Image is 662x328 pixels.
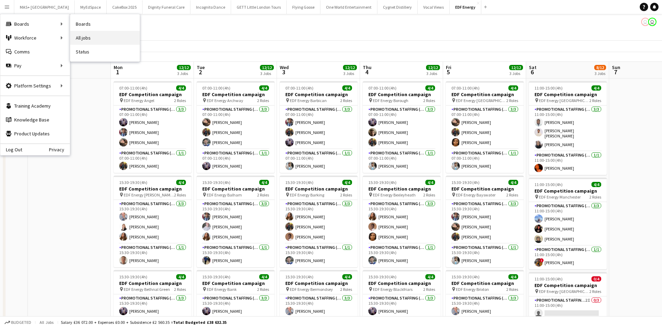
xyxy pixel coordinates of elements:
h3: EDF Competition campaign [529,91,607,98]
span: 4/4 [591,182,601,187]
app-card-role: Promotional Staffing (Flyering Staff)3/315:30-19:30 (4h)[PERSON_NAME][PERSON_NAME][PERSON_NAME] [197,200,275,244]
span: 2 Roles [423,192,435,197]
h3: EDF Competition campaign [529,282,607,288]
div: 15:30-19:30 (4h)4/4EDF Competition campaign EDF Energy Bexleyheath2 RolesPromotional Staffing (Fl... [363,176,441,267]
span: 11:00-15:00 (4h) [534,85,563,91]
div: 3 Jobs [177,71,190,76]
span: 5 [445,68,451,76]
span: 3 [279,68,289,76]
span: 0/4 [591,276,601,281]
span: 07:00-11:00 (4h) [451,85,480,91]
app-card-role: Promotional Staffing (Flyering Staff)3/307:00-11:00 (4h)[PERSON_NAME][PERSON_NAME][PERSON_NAME] [197,106,275,149]
button: MyEdSpace [75,0,107,14]
app-job-card: 11:00-15:00 (4h)4/4EDF Competition campaign EDF Energy Manchester2 RolesPromotional Staffing (Fly... [529,178,607,269]
app-card-role: Promotional Staffing (Flyering Staff)3/315:30-19:30 (4h)[PERSON_NAME][PERSON_NAME][PERSON_NAME] [363,200,441,244]
span: 2 Roles [589,289,601,294]
app-card-role: Promotional Staffing (Team Leader)1/107:00-11:00 (4h)[PERSON_NAME] [446,149,524,173]
span: 12/12 [509,65,523,70]
app-card-role: Promotional Staffing (Team Leader)1/111:00-15:00 (4h)[PERSON_NAME] [529,151,607,175]
app-card-role: Promotional Staffing (Team Leader)1/111:00-15:00 (4h)![PERSON_NAME] [529,246,607,269]
span: 4/4 [425,85,435,91]
app-user-avatar: Ellie Allen [641,18,649,26]
app-card-role: Promotional Staffing (Flyering Staff)3/315:30-19:30 (4h)[PERSON_NAME][PERSON_NAME][PERSON_NAME] [114,200,191,244]
app-card-role: Promotional Staffing (Team Leader)1/107:00-11:00 (4h)[PERSON_NAME] [197,149,275,173]
a: Boards [70,17,140,31]
span: 4/4 [342,85,352,91]
app-card-role: Promotional Staffing (Flyering Staff)3/307:00-11:00 (4h)[PERSON_NAME][PERSON_NAME][PERSON_NAME] [114,106,191,149]
h3: EDF Competition campaign [363,91,441,98]
app-job-card: 15:30-19:30 (4h)4/4EDF Competition campaign EDF Energy Bayswater2 RolesPromotional Staffing (Flye... [446,176,524,267]
button: EDF Energy [450,0,481,14]
span: 15:30-19:30 (4h) [202,274,230,279]
span: 2 Roles [589,98,601,103]
button: Incognito Dance [190,0,231,14]
span: EDF Energy Bayswater [456,192,496,197]
span: 4/4 [425,180,435,185]
span: EDF Energy Archway [207,98,243,103]
span: 1 [113,68,123,76]
span: ! [540,258,544,262]
span: EDF Energy Manchester [539,194,581,200]
span: 6 [528,68,537,76]
span: 12/12 [177,65,191,70]
span: 11:00-15:00 (4h) [534,182,563,187]
div: 3 Jobs [260,71,273,76]
app-card-role: Promotional Staffing (Flyering Staff)3/307:00-11:00 (4h)[PERSON_NAME][PERSON_NAME][PERSON_NAME] [280,106,358,149]
div: Boards [0,17,70,31]
span: 2 Roles [506,98,518,103]
h3: EDF Competition campaign [363,186,441,192]
h3: EDF Competition campaign [446,280,524,286]
span: 4/4 [508,274,518,279]
span: 2 Roles [174,287,186,292]
span: Wed [280,64,289,70]
app-card-role: Promotional Staffing (Flyering Staff)3/311:00-15:00 (4h)[PERSON_NAME][PERSON_NAME][PERSON_NAME] [529,202,607,246]
h3: EDF Competition campaign [363,280,441,286]
span: 7 [611,68,620,76]
h3: EDF Competition campaign [197,91,275,98]
span: EDF Energy Bermondsey [290,287,333,292]
app-job-card: 07:00-11:00 (4h)4/4EDF Competition campaign EDF Energy Barbican2 RolesPromotional Staffing (Flyer... [280,81,358,173]
app-job-card: 15:30-19:30 (4h)4/4EDF Competition campaign EDF Energy Balham2 RolesPromotional Staffing (Flyerin... [197,176,275,267]
span: 15:30-19:30 (4h) [368,180,397,185]
span: 4/4 [508,180,518,185]
span: EDF Energy Bexleyheath [373,192,416,197]
span: 4/4 [176,85,186,91]
div: Pay [0,59,70,73]
div: 11:00-15:00 (4h)4/4EDF Competition campaign EDF Energy [GEOGRAPHIC_DATA]2 RolesPromotional Staffi... [529,81,607,175]
span: 2 Roles [340,287,352,292]
app-card-role: Promotional Staffing (Flyering Staff)3/315:30-19:30 (4h)[PERSON_NAME][PERSON_NAME][PERSON_NAME] [446,200,524,244]
div: Platform Settings [0,79,70,93]
span: 07:00-11:00 (4h) [368,85,397,91]
button: GETT Little London Tours [231,0,287,14]
button: Dignity Funeral Care [142,0,190,14]
span: 2 Roles [423,98,435,103]
button: Cygnet Distillery [377,0,418,14]
span: 11:00-15:00 (4h) [534,276,563,281]
h3: EDF Competition campaign [280,280,358,286]
span: EDF Energy Bank [207,287,237,292]
span: Tue [197,64,205,70]
span: EDF Energy Barking [290,192,324,197]
app-job-card: 07:00-11:00 (4h)4/4EDF Competition campaign EDF Energy Archway2 RolesPromotional Staffing (Flyeri... [197,81,275,173]
h3: EDF Competition campaign [280,91,358,98]
div: 15:30-19:30 (4h)4/4EDF Competition campaign EDF Energy Barking2 RolesPromotional Staffing (Flyeri... [280,176,358,267]
div: 07:00-11:00 (4h)4/4EDF Competition campaign EDF Energy [GEOGRAPHIC_DATA]2 RolesPromotional Staffi... [446,81,524,173]
div: Salary £36 072.00 + Expenses £0.00 + Subsistence £2 560.35 = [61,320,227,325]
span: EDF Energy Angel [124,98,154,103]
div: 07:00-11:00 (4h)4/4EDF Competition campaign EDF Energy Borough2 RolesPromotional Staffing (Flyeri... [363,81,441,173]
span: 4/4 [259,180,269,185]
span: 15:30-19:30 (4h) [119,274,147,279]
button: Vocal Views [418,0,450,14]
span: 07:00-11:00 (4h) [285,85,313,91]
span: Sun [612,64,620,70]
span: Sat [529,64,537,70]
span: Thu [363,64,371,70]
app-job-card: 07:00-11:00 (4h)4/4EDF Competition campaign EDF Energy Angel2 RolesPromotional Staffing (Flyering... [114,81,191,173]
span: 4/4 [176,180,186,185]
span: EDF Energy Blackfriars [373,287,412,292]
span: 2 Roles [174,98,186,103]
h3: EDF Competition campaign [446,186,524,192]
